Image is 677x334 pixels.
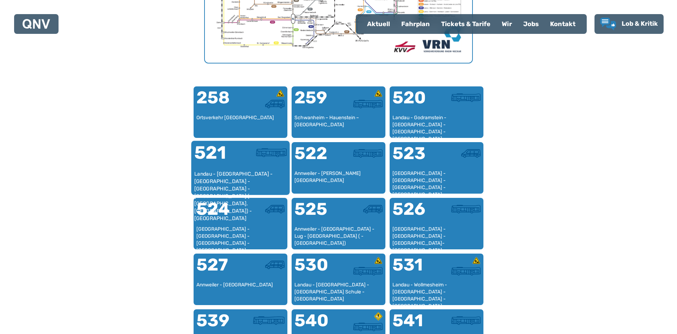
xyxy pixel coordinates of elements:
[451,93,481,102] img: Überlandbus
[451,316,481,325] img: Überlandbus
[265,100,285,108] img: Kleinbus
[353,323,383,331] img: Überlandbus
[294,145,338,170] div: 522
[294,114,383,135] div: Schwanheim – Hauenstein – [GEOGRAPHIC_DATA]
[496,15,518,33] a: Wir
[435,15,496,33] a: Tickets & Tarife
[451,267,481,275] img: Überlandbus
[294,256,338,282] div: 530
[23,17,50,31] a: QNV Logo
[361,15,396,33] a: Aktuell
[265,261,285,269] img: Kleinbus
[600,18,658,30] a: Lob & Kritik
[518,15,544,33] a: Jobs
[622,20,658,28] span: Lob & Kritik
[363,205,383,213] img: Kleinbus
[461,149,481,158] img: Kleinbus
[194,170,287,192] div: Landau - [GEOGRAPHIC_DATA] - [GEOGRAPHIC_DATA] - [GEOGRAPHIC_DATA] - [GEOGRAPHIC_DATA] ( - [GEOGR...
[294,201,338,226] div: 525
[196,89,240,115] div: 258
[392,281,481,302] div: Landau - Wollmesheim - [GEOGRAPHIC_DATA] - [GEOGRAPHIC_DATA] - [GEOGRAPHIC_DATA] - [GEOGRAPHIC_DATA]
[392,226,481,247] div: [GEOGRAPHIC_DATA] - [GEOGRAPHIC_DATA] - [GEOGRAPHIC_DATA]-[GEOGRAPHIC_DATA]
[253,316,285,325] img: Stadtbus
[265,205,285,213] img: Kleinbus
[294,226,383,247] div: Annweiler - [GEOGRAPHIC_DATA] - Lug - [GEOGRAPHIC_DATA] ( - [GEOGRAPHIC_DATA])
[392,114,481,135] div: Landau - Godramstein - [GEOGRAPHIC_DATA] - [GEOGRAPHIC_DATA] - [GEOGRAPHIC_DATA]
[544,15,581,33] a: Kontakt
[392,89,437,115] div: 520
[392,256,437,282] div: 531
[392,145,437,170] div: 523
[196,256,240,282] div: 527
[294,170,383,191] div: Annweiler - [PERSON_NAME][GEOGRAPHIC_DATA]
[194,144,240,170] div: 521
[392,170,481,191] div: [GEOGRAPHIC_DATA] - [GEOGRAPHIC_DATA] - [GEOGRAPHIC_DATA] - [GEOGRAPHIC_DATA]
[256,148,287,157] img: Überlandbus
[294,89,338,115] div: 259
[196,281,285,302] div: Annweiler - [GEOGRAPHIC_DATA]
[396,15,435,33] a: Fahrplan
[353,100,383,108] img: Überlandbus
[392,201,437,226] div: 526
[196,226,285,247] div: [GEOGRAPHIC_DATA] - [GEOGRAPHIC_DATA] - [GEOGRAPHIC_DATA] - [GEOGRAPHIC_DATA] - [GEOGRAPHIC_DATA]
[451,205,481,213] img: Überlandbus
[23,19,50,29] img: QNV Logo
[196,114,285,135] div: Ortsverkehr [GEOGRAPHIC_DATA]
[294,281,383,302] div: Landau - [GEOGRAPHIC_DATA] - [GEOGRAPHIC_DATA] Schule - [GEOGRAPHIC_DATA]
[353,149,383,158] img: Überlandbus
[353,267,383,275] img: Überlandbus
